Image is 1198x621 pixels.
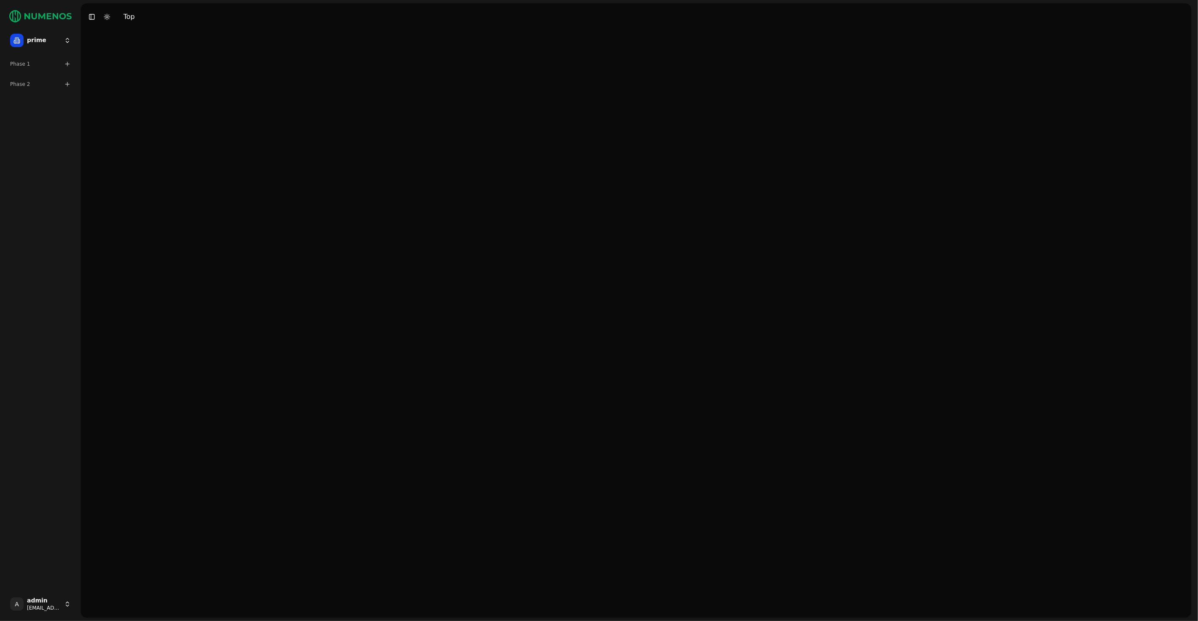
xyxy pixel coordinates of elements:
[27,597,61,605] span: admin
[123,12,135,22] div: Top
[7,594,74,614] button: Aadmin[EMAIL_ADDRESS]
[10,597,24,611] span: A
[101,11,113,23] button: Toggle Dark Mode
[7,77,74,91] div: Phase 2
[27,37,61,44] span: prime
[7,30,74,51] button: prime
[27,605,61,611] span: [EMAIL_ADDRESS]
[7,57,74,71] div: Phase 1
[86,11,98,23] button: Toggle Sidebar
